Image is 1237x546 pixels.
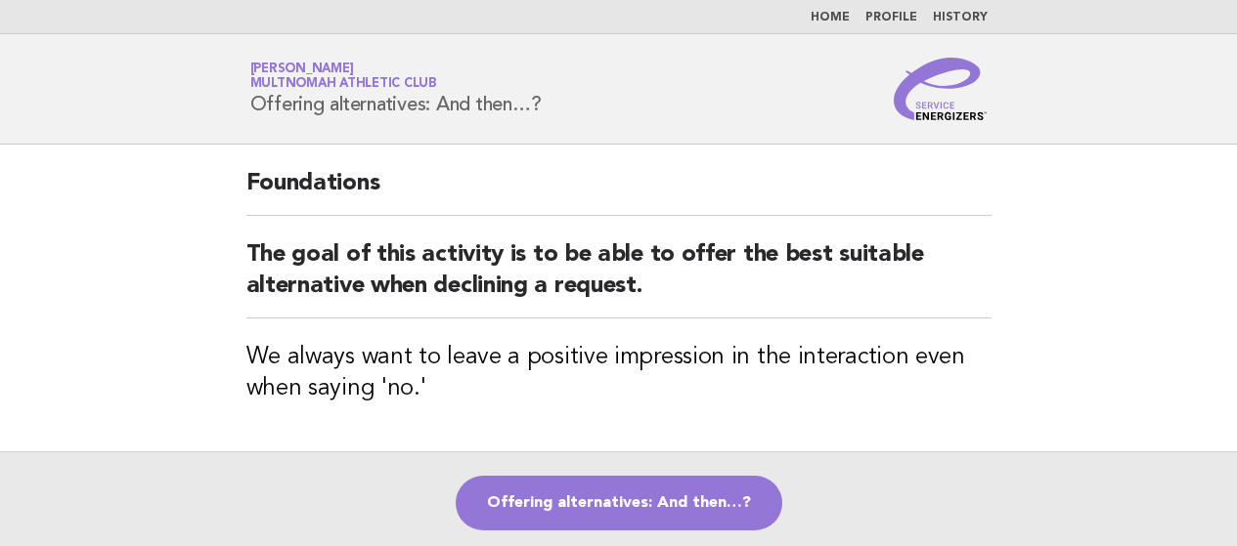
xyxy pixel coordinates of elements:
[246,239,992,318] h2: The goal of this activity is to be able to offer the best suitable alternative when declining a r...
[246,168,992,216] h2: Foundations
[811,12,850,23] a: Home
[250,78,437,91] span: Multnomah Athletic Club
[246,342,992,404] h3: We always want to leave a positive impression in the interaction even when saying 'no.'
[933,12,988,23] a: History
[894,58,988,120] img: Service Energizers
[865,12,917,23] a: Profile
[456,476,782,530] a: Offering alternatives: And then…?
[250,63,437,90] a: [PERSON_NAME]Multnomah Athletic Club
[250,63,542,114] h1: Offering alternatives: And then…?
